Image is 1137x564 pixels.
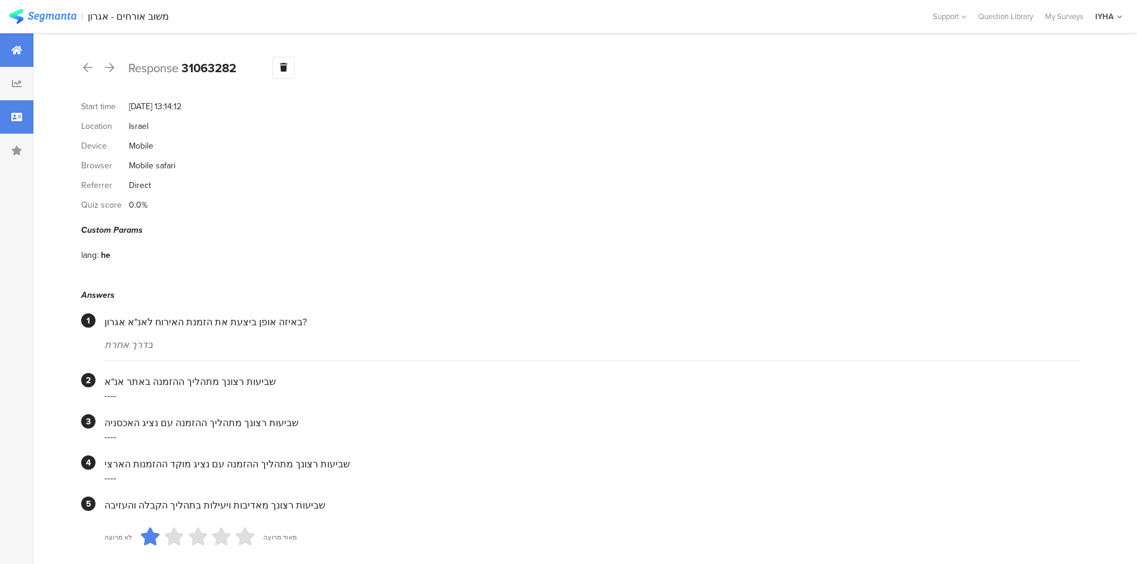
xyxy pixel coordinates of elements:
[181,59,236,77] b: 31063282
[933,7,966,26] div: Support
[81,199,129,211] div: Quiz score
[1039,11,1089,22] a: My Surveys
[81,100,129,113] div: Start time
[81,179,129,192] div: Referrer
[9,9,76,24] img: segmanta logo
[1095,11,1114,22] div: IYHA
[104,532,132,542] div: לא מרוצה
[129,140,153,152] div: Mobile
[81,249,101,261] div: lang:
[104,338,1080,352] div: בדרך אחרת
[104,315,1080,329] div: באיזה אופן ביצעת את הזמנת האירוח לאנ"א אגרון?
[104,389,1080,402] div: ----
[104,416,1080,430] div: שביעות רצונך מתהליך ההזמנה עם נציג האכסניה
[129,179,151,192] div: Direct
[81,414,95,429] div: 3
[81,373,95,387] div: 2
[129,120,149,132] div: Israel
[263,532,297,542] div: מאוד מרוצה
[81,289,1080,301] div: Answers
[104,471,1080,485] div: ----
[88,11,169,22] div: משוב אורחים - אגרון
[129,159,175,172] div: Mobile safari
[104,457,1080,471] div: שביעות רצונך מתהליך ההזמנה עם נציג מוקד ההזמנות הארצי
[101,249,110,261] div: he
[972,11,1039,22] a: Question Library
[81,10,83,23] div: |
[128,59,178,77] span: Response
[104,375,1080,389] div: שביעות רצונך מתהליך ההזמנה באתר אנ"א
[81,140,129,152] div: Device
[81,224,1080,236] div: Custom Params
[129,199,147,211] div: 0.0%
[81,497,95,511] div: 5
[104,498,1080,512] div: שביעות רצונך מאדיבות ויעילות בתהליך הקבלה והעזיבה
[81,120,129,132] div: Location
[104,430,1080,443] div: ----
[81,159,129,172] div: Browser
[81,313,95,328] div: 1
[81,455,95,470] div: 4
[129,100,181,113] div: [DATE] 13:14:12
